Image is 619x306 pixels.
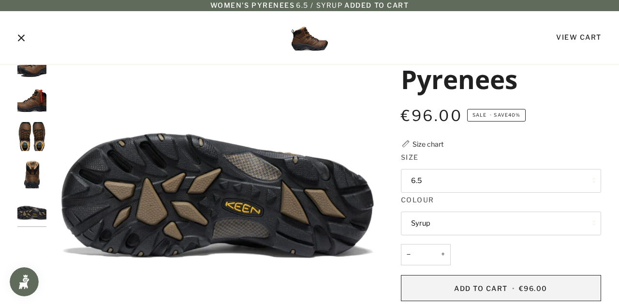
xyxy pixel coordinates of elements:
[401,169,601,193] button: 6.5
[488,112,494,118] em: •
[413,139,443,149] div: Size chart
[510,284,517,292] span: •
[401,152,419,162] span: Size
[17,22,25,53] button: Close
[454,284,508,292] span: Add to Cart
[17,85,46,114] img: Keen Women's Pyrenees - Booley Galway
[290,18,329,57] img: Keen Women's Pyrenees Syrup - Booley Galway
[519,284,547,292] span: €96.00
[401,244,451,266] input: Quantity
[556,33,602,41] a: View Cart
[401,31,594,95] h1: Women's Pyrenees
[17,196,46,225] img: Keen Women's Pyrenees - Booley Galway
[401,107,462,125] span: €96.00
[401,195,434,205] span: Colour
[401,212,601,235] button: Syrup
[472,112,486,118] span: Sale
[401,244,416,266] button: −
[210,1,295,9] span: Women's Pyrenees
[508,112,520,118] span: 40%
[17,122,46,151] img: Keen Women's Pyrenees - Booley Galway
[17,159,46,188] img: Keen Women's Pyrenees - Booley Galway
[401,275,601,301] button: Add to Cart • €96.00
[10,267,39,296] iframe: Button to open loyalty program pop-up
[435,244,451,266] button: +
[344,1,409,9] span: Added to cart
[296,1,343,9] span: 6.5 / Syrup
[467,109,526,122] span: Save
